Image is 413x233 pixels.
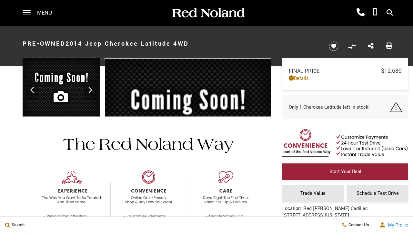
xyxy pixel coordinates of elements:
h1: 2014 Jeep Cherokee Latitude 4WD [23,31,318,57]
a: Trade Value [282,185,344,202]
span: VIN: [23,57,29,61]
span: Contact Us [347,222,369,228]
span: [US_VEHICLE_IDENTIFICATION_NUMBER] [29,57,95,61]
span: Final Price [289,67,381,75]
span: Search [10,222,25,228]
button: user-profile-menu [374,217,413,233]
span: Trade Value [300,190,326,197]
div: Location: Red [PERSON_NAME] Cadillac [STREET_ADDRESS][US_STATE] [282,205,368,230]
strong: Pre-Owned [23,39,65,48]
a: Share this Pre-Owned 2014 Jeep Cherokee Latitude 4WD [368,42,374,50]
a: Print this Pre-Owned 2014 Jeep Cherokee Latitude 4WD [386,42,392,50]
span: Start Your Deal [329,168,361,175]
a: Final Price $12,689 [289,67,402,75]
span: $12,689 [381,67,402,75]
span: UC150980A [113,57,132,61]
span: Schedule Test Drive [357,190,399,197]
img: Used 2014 White Jeep Latitude image 1 [105,58,271,187]
a: Start Your Deal [282,163,408,180]
img: Red Noland Auto Group [171,7,245,19]
a: Details [289,75,402,82]
a: Schedule Test Drive [347,185,408,202]
span: Only 1 Cherokee Latitude left in stock! [289,104,370,111]
button: Save vehicle [327,41,341,51]
button: Compare vehicle [347,41,357,51]
span: My Profile [386,222,408,227]
span: Stock: [101,57,113,61]
img: Used 2014 White Jeep Latitude image 1 [23,58,100,118]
